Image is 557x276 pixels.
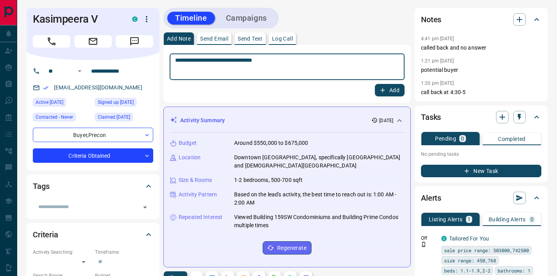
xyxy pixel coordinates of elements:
[33,177,153,196] div: Tags
[33,148,153,163] div: Criteria Obtained
[263,241,312,255] button: Regenerate
[421,165,541,177] button: New Task
[498,136,526,142] p: Completed
[379,117,393,124] p: [DATE]
[98,98,134,106] span: Signed up [DATE]
[167,12,215,25] button: Timeline
[36,98,63,106] span: Active [DATE]
[132,16,138,22] div: condos.ca
[238,36,263,41] p: Send Text
[441,236,447,241] div: condos.ca
[421,189,541,207] div: Alerts
[75,66,84,76] button: Open
[95,249,153,256] p: Timeframe:
[489,217,526,222] p: Building Alerts
[421,235,437,242] p: Off
[467,217,471,222] p: 1
[234,176,303,184] p: 1-2 bedrooms, 500-700 sqft
[449,235,489,242] a: Tailored For You
[33,225,153,244] div: Criteria
[33,13,120,25] h1: Kasimpeera V
[218,12,275,25] button: Campaigns
[179,213,222,221] p: Repeated Interest
[421,36,454,41] p: 4:41 pm [DATE]
[234,213,404,230] p: Viewed Building 159SW Condominiums and Building Prime Condos multiple times
[95,113,153,124] div: Tue Sep 02 2025
[530,217,534,222] p: 0
[170,113,404,128] div: Activity Summary[DATE]
[421,44,541,52] p: called back and no answer
[421,80,454,86] p: 1:20 pm [DATE]
[444,267,491,274] span: beds: 1.1-1.9,2-2
[435,136,456,141] p: Pending
[33,98,91,109] div: Sat Aug 30 2025
[421,88,541,96] p: call back at 4:30-5
[33,180,49,192] h2: Tags
[140,202,150,213] button: Open
[429,217,463,222] p: Listing Alerts
[421,108,541,126] div: Tasks
[421,10,541,29] div: Notes
[33,228,58,241] h2: Criteria
[421,13,441,26] h2: Notes
[33,128,153,142] div: Buyer , Precon
[200,36,228,41] p: Send Email
[54,84,142,91] a: [EMAIL_ADDRESS][DOMAIN_NAME]
[461,136,464,141] p: 0
[421,111,441,123] h2: Tasks
[498,267,530,274] span: bathrooms: 1
[234,153,404,170] p: Downtown [GEOGRAPHIC_DATA], specifically [GEOGRAPHIC_DATA] and [DEMOGRAPHIC_DATA][GEOGRAPHIC_DATA]
[421,242,426,247] svg: Push Notification Only
[36,113,73,121] span: Contacted - Never
[43,85,48,91] svg: Email Verified
[179,191,217,199] p: Activity Pattern
[179,176,212,184] p: Size & Rooms
[375,84,405,96] button: Add
[421,66,541,74] p: potential buyer
[180,116,225,125] p: Activity Summary
[272,36,293,41] p: Log Call
[421,192,441,204] h2: Alerts
[98,113,130,121] span: Claimed [DATE]
[234,139,308,147] p: Around $550,000 to $675,000
[167,36,191,41] p: Add Note
[444,256,496,264] span: size range: 450,768
[33,35,70,48] span: Call
[444,246,529,254] span: sale price range: 503000,742500
[421,148,541,160] p: No pending tasks
[33,249,91,256] p: Actively Searching:
[421,58,454,64] p: 1:21 pm [DATE]
[74,35,112,48] span: Email
[179,139,197,147] p: Budget
[95,98,153,109] div: Mon Jan 20 2020
[179,153,201,162] p: Location
[116,35,153,48] span: Message
[234,191,404,207] p: Based on the lead's activity, the best time to reach out is: 1:00 AM - 2:00 AM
